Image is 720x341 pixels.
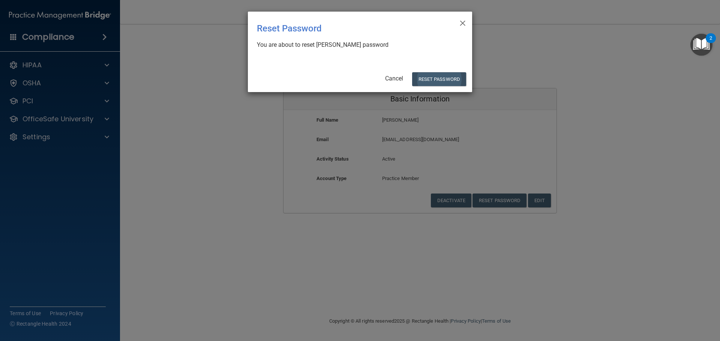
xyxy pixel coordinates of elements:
[257,41,457,49] div: You are about to reset [PERSON_NAME] password
[412,72,466,86] button: Reset Password
[590,288,711,318] iframe: Drift Widget Chat Controller
[690,34,712,56] button: Open Resource Center, 2 new notifications
[459,15,466,30] span: ×
[385,75,403,82] a: Cancel
[257,18,432,39] div: Reset Password
[709,38,712,48] div: 2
